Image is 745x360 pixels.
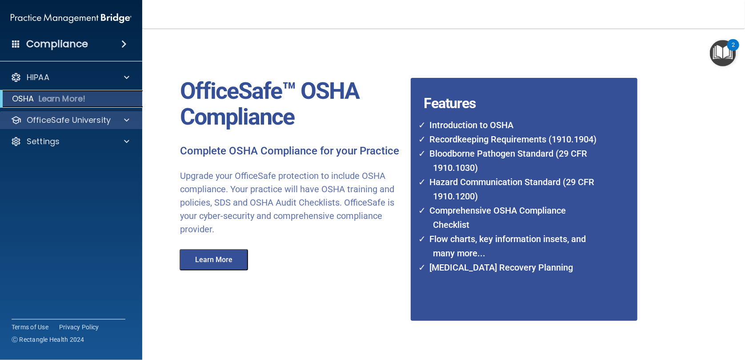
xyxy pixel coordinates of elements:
[425,260,602,275] li: [MEDICAL_DATA] Recovery Planning
[26,38,88,50] h4: Compliance
[180,249,248,271] button: Learn More
[425,232,602,260] li: Flow charts, key information insets, and many more...
[12,323,48,332] a: Terms of Use
[11,9,132,27] img: PMB logo
[732,45,735,57] div: 2
[425,175,602,203] li: Hazard Communication Standard (29 CFR 1910.1200)
[11,115,129,125] a: OfficeSafe University
[59,323,99,332] a: Privacy Policy
[12,93,34,104] p: OSHA
[180,169,404,236] p: Upgrade your OfficeSafe protection to include OSHA compliance. Your practice will have OSHA train...
[11,136,129,147] a: Settings
[425,146,602,175] li: Bloodborne Pathogen Standard (29 CFR 1910.1030)
[180,78,404,130] p: OfficeSafe™ OSHA Compliance
[27,115,111,125] p: OfficeSafe University
[11,72,129,83] a: HIPAA
[27,136,60,147] p: Settings
[39,93,86,104] p: Learn More!
[710,40,736,66] button: Open Resource Center, 2 new notifications
[425,203,602,232] li: Comprehensive OSHA Compliance Checklist
[425,132,602,146] li: Recordkeeping Requirements (1910.1904)
[27,72,49,83] p: HIPAA
[425,118,602,132] li: Introduction to OSHA
[12,335,84,344] span: Ⓒ Rectangle Health 2024
[173,257,257,263] a: Learn More
[411,78,614,96] h4: Features
[180,144,404,158] p: Complete OSHA Compliance for your Practice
